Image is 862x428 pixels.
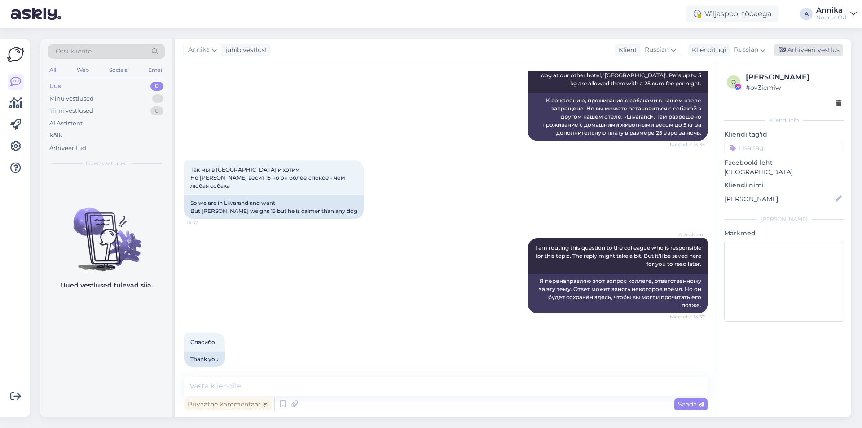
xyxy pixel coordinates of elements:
[536,64,703,87] span: Sorry, dogs can't stay in our hotel. But you can stay with your dog at our other hotel, '[GEOGRAP...
[184,195,364,219] div: So we are in Liivarand and want But [PERSON_NAME] weighs 15 but he is calmer than any dog
[49,94,94,103] div: Minu vestlused
[187,219,220,226] span: 14:37
[49,119,83,128] div: AI Assistent
[187,367,220,374] span: 14:37
[671,231,705,238] span: AI Assistent
[724,168,844,177] p: [GEOGRAPHIC_DATA]
[222,45,268,55] div: juhib vestlust
[686,6,778,22] div: Väljaspool tööaega
[528,274,708,313] div: Я перенаправляю этот вопрос коллеге, ответственному за эту тему. Ответ может занять некоторое вре...
[731,79,736,85] span: o
[746,72,841,83] div: [PERSON_NAME]
[800,8,813,20] div: A
[724,116,844,124] div: Kliendi info
[724,215,844,223] div: [PERSON_NAME]
[75,64,91,76] div: Web
[190,339,215,345] span: Спасибо
[670,313,705,320] span: Nähtud ✓ 14:37
[49,106,93,115] div: Tiimi vestlused
[724,141,844,154] input: Lisa tag
[724,130,844,139] p: Kliendi tag'id
[774,44,843,56] div: Arhiveeri vestlus
[150,106,163,115] div: 0
[190,166,347,189] span: Так мы в [GEOGRAPHIC_DATA] и хотим Но [PERSON_NAME] весит 15 но он более спокоен чем любая собака
[816,7,857,21] a: AnnikaNoorus OÜ
[688,45,726,55] div: Klienditugi
[678,400,704,408] span: Saada
[152,94,163,103] div: 1
[49,144,86,153] div: Arhiveeritud
[150,82,163,91] div: 0
[670,141,705,148] span: Nähtud ✓ 14:35
[7,46,24,63] img: Askly Logo
[816,7,847,14] div: Annika
[645,45,669,55] span: Russian
[40,192,172,273] img: No chats
[49,131,62,140] div: Kõik
[146,64,165,76] div: Email
[184,352,225,367] div: Thank you
[535,244,703,267] span: I am routing this question to the colleague who is responsible for this topic. The reply might ta...
[734,45,758,55] span: Russian
[615,45,637,55] div: Klient
[188,45,210,55] span: Annika
[724,181,844,190] p: Kliendi nimi
[816,14,847,21] div: Noorus OÜ
[86,159,128,168] span: Uued vestlused
[107,64,129,76] div: Socials
[724,229,844,238] p: Märkmed
[49,82,61,91] div: Uus
[61,281,153,290] p: Uued vestlused tulevad siia.
[56,47,92,56] span: Otsi kliente
[746,83,841,93] div: # ov3iemiw
[724,158,844,168] p: Facebooki leht
[528,93,708,141] div: К сожалению, проживание с собаками в нашем отеле запрещено. Но вы можете остановиться с собакой в...
[48,64,58,76] div: All
[184,398,272,410] div: Privaatne kommentaar
[725,194,834,204] input: Lisa nimi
